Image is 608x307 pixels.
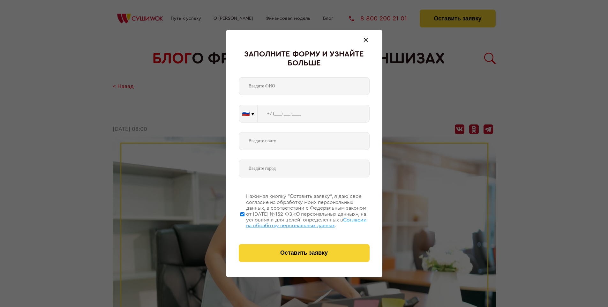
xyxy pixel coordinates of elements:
[246,193,370,228] div: Нажимая кнопку “Оставить заявку”, я даю свое согласие на обработку моих персональных данных, в со...
[239,50,370,68] div: Заполните форму и узнайте больше
[258,105,370,123] input: +7 (___) ___-____
[239,160,370,177] input: Введите город
[239,77,370,95] input: Введите ФИО
[239,105,257,122] button: 🇷🇺
[246,217,367,228] span: Согласии на обработку персональных данных
[239,244,370,262] button: Оставить заявку
[239,132,370,150] input: Введите почту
